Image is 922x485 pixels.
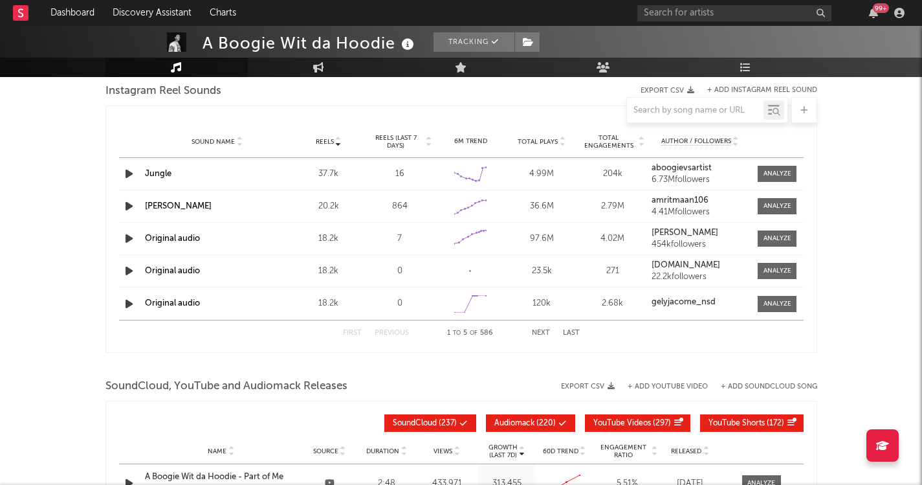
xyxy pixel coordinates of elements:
[652,298,716,306] strong: gelyjacome_nsd
[597,444,650,459] span: Engagement Ratio
[509,297,574,310] div: 120k
[580,134,637,150] span: Total Engagements
[368,232,432,245] div: 7
[652,164,712,172] strong: aboogievsartist
[145,170,171,178] a: Jungle
[652,229,749,238] a: [PERSON_NAME]
[580,232,645,245] div: 4.02M
[869,8,878,18] button: 99+
[580,168,645,181] div: 204k
[343,330,362,337] button: First
[296,168,361,181] div: 37.7k
[593,420,651,427] span: YouTube Videos
[585,414,690,432] button: YouTube Videos(297)
[296,265,361,278] div: 18.2k
[366,447,399,455] span: Duration
[628,383,708,390] button: + Add YouTube Video
[375,330,409,337] button: Previous
[105,84,221,99] span: Instagram Reel Sounds
[208,447,226,455] span: Name
[637,5,831,21] input: Search for artists
[652,164,749,173] a: aboogievsartist
[721,383,817,390] button: + Add SoundCloud Song
[652,175,749,185] div: 6.73M followers
[435,326,506,341] div: 1 5 586
[434,447,452,455] span: Views
[488,451,518,459] p: (Last 7d)
[509,265,574,278] div: 23.5k
[694,87,817,94] div: + Add Instagram Reel Sound
[671,447,701,455] span: Released
[509,232,574,245] div: 97.6M
[470,330,477,336] span: of
[652,208,749,217] div: 4.41M followers
[518,138,558,146] span: Total Plays
[313,447,338,455] span: Source
[316,138,334,146] span: Reels
[145,202,212,210] a: [PERSON_NAME]
[368,168,432,181] div: 16
[145,267,200,275] a: Original audio
[652,261,720,269] strong: [DOMAIN_NAME]
[453,330,461,336] span: to
[203,32,417,54] div: A Boogie Wit da Hoodie
[439,137,503,146] div: 6M Trend
[561,383,615,390] button: Export CSV
[368,265,432,278] div: 0
[652,261,749,270] a: [DOMAIN_NAME]
[708,420,784,427] span: ( 172 )
[393,420,457,427] span: ( 237 )
[393,420,437,427] span: SoundCloud
[580,265,645,278] div: 271
[368,200,432,213] div: 864
[652,298,749,307] a: gelyjacome_nsd
[652,229,718,237] strong: [PERSON_NAME]
[145,234,200,243] a: Original audio
[296,297,361,310] div: 18.2k
[700,414,804,432] button: YouTube Shorts(172)
[707,87,817,94] button: + Add Instagram Reel Sound
[652,273,749,282] div: 22.2k followers
[580,200,645,213] div: 2.79M
[368,134,424,150] span: Reels (last 7 days)
[296,232,361,245] div: 18.2k
[593,420,671,427] span: ( 297 )
[486,414,575,432] button: Audiomack(220)
[145,299,200,308] a: Original audio
[615,383,708,390] div: + Add YouTube Video
[509,200,574,213] div: 36.6M
[543,447,578,455] span: 60D Trend
[627,106,763,116] input: Search by song name or URL
[661,137,731,146] span: Author / Followers
[494,420,556,427] span: ( 220 )
[296,200,361,213] div: 20.2k
[532,330,550,337] button: Next
[652,240,749,249] div: 454k followers
[434,32,514,52] button: Tracking
[873,3,889,13] div: 99 +
[563,330,580,337] button: Last
[641,87,694,95] button: Export CSV
[368,297,432,310] div: 0
[652,196,749,205] a: amritmaan106
[580,297,645,310] div: 2.68k
[708,420,765,427] span: YouTube Shorts
[105,379,347,394] span: SoundCloud, YouTube and Audiomack Releases
[708,383,817,390] button: + Add SoundCloud Song
[488,444,518,451] p: Growth
[192,138,235,146] span: Sound Name
[384,414,476,432] button: SoundCloud(237)
[509,168,574,181] div: 4.99M
[494,420,534,427] span: Audiomack
[652,196,708,205] strong: amritmaan106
